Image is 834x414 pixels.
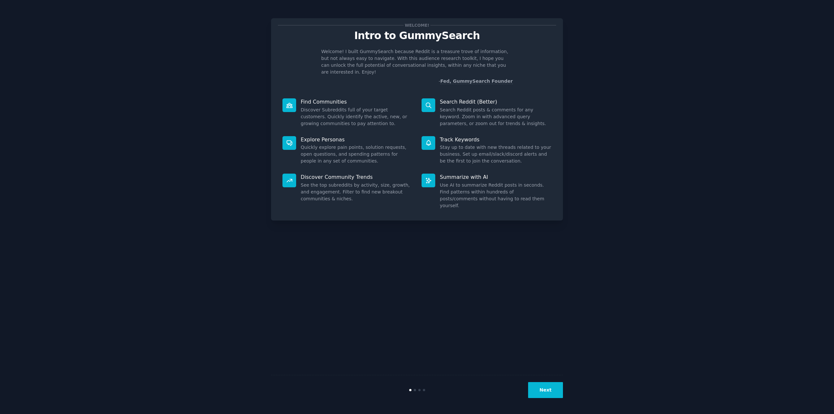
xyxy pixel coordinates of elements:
p: Summarize with AI [440,174,552,180]
p: Explore Personas [301,136,412,143]
p: Track Keywords [440,136,552,143]
dd: Quickly explore pain points, solution requests, open questions, and spending patterns for people ... [301,144,412,164]
p: Search Reddit (Better) [440,98,552,105]
dd: Use AI to summarize Reddit posts in seconds. Find patterns within hundreds of posts/comments with... [440,182,552,209]
p: Intro to GummySearch [278,30,556,41]
a: Fed, GummySearch Founder [440,79,513,84]
button: Next [528,382,563,398]
dd: See the top subreddits by activity, size, growth, and engagement. Filter to find new breakout com... [301,182,412,202]
p: Find Communities [301,98,412,105]
p: Discover Community Trends [301,174,412,180]
dd: Stay up to date with new threads related to your business. Set up email/slack/discord alerts and ... [440,144,552,164]
p: Welcome! I built GummySearch because Reddit is a treasure trove of information, but not always ea... [321,48,513,76]
div: - [439,78,513,85]
span: Welcome! [404,22,430,29]
dd: Discover Subreddits full of your target customers. Quickly identify the active, new, or growing c... [301,107,412,127]
dd: Search Reddit posts & comments for any keyword. Zoom in with advanced query parameters, or zoom o... [440,107,552,127]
